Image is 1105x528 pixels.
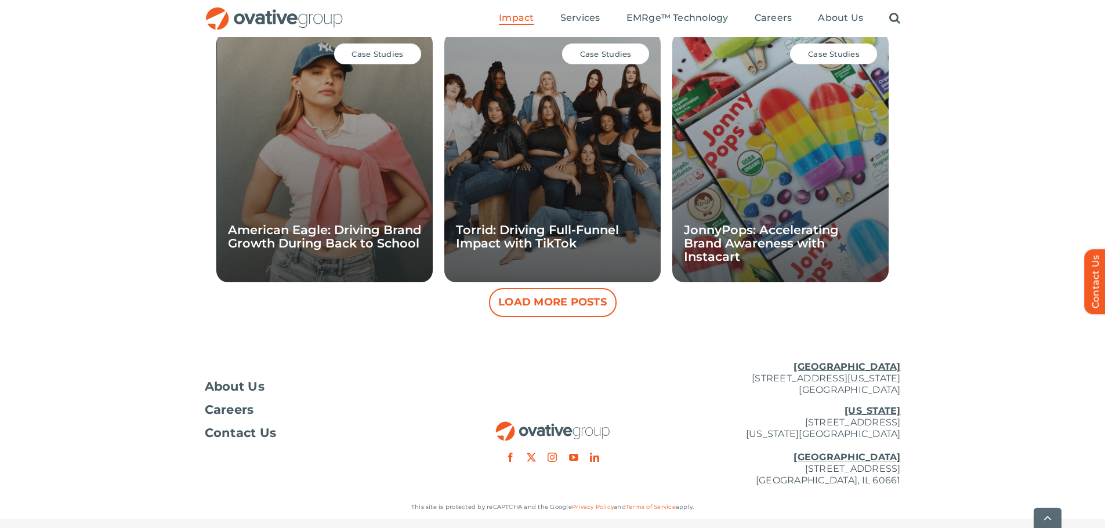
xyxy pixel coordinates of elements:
[669,405,901,486] p: [STREET_ADDRESS] [US_STATE][GEOGRAPHIC_DATA] [STREET_ADDRESS] [GEOGRAPHIC_DATA], IL 60661
[456,223,619,250] a: Torrid: Driving Full-Funnel Impact with TikTok
[669,361,901,396] p: [STREET_ADDRESS][US_STATE] [GEOGRAPHIC_DATA]
[205,6,344,17] a: OG_Full_horizontal_RGB
[205,381,437,392] a: About Us
[205,381,437,439] nav: Footer Menu
[626,503,676,511] a: Terms of Service
[560,12,600,25] a: Services
[590,453,599,462] a: linkedin
[626,12,729,25] a: EMRge™ Technology
[205,381,265,392] span: About Us
[205,427,277,439] span: Contact Us
[794,451,900,463] u: [GEOGRAPHIC_DATA]
[499,12,534,25] a: Impact
[205,501,901,513] p: This site is protected by reCAPTCHA and the Google and apply.
[499,12,534,24] span: Impact
[755,12,792,24] span: Careers
[818,12,863,24] span: About Us
[205,404,254,416] span: Careers
[548,453,557,462] a: instagram
[818,12,863,25] a: About Us
[845,405,900,416] u: [US_STATE]
[205,404,437,416] a: Careers
[684,223,839,264] a: JonnyPops: Accelerating Brand Awareness with Instacart
[626,12,729,24] span: EMRge™ Technology
[889,12,900,25] a: Search
[560,12,600,24] span: Services
[527,453,536,462] a: twitter
[205,427,437,439] a: Contact Us
[228,223,421,250] a: American Eagle: Driving Brand Growth During Back to School
[794,361,900,372] u: [GEOGRAPHIC_DATA]
[506,453,515,462] a: facebook
[495,420,611,431] a: OG_Full_horizontal_RGB
[489,288,617,317] button: Load More Posts
[569,453,578,462] a: youtube
[755,12,792,25] a: Careers
[572,503,614,511] a: Privacy Policy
